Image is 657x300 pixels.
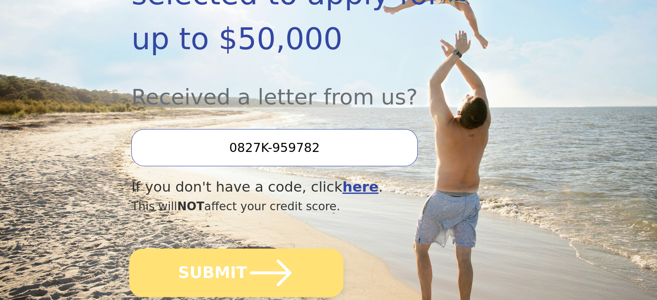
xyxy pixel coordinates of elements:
[131,177,467,198] div: If you don't have a code, click .
[131,129,417,166] input: Enter your Offer Code:
[177,199,204,213] span: NOT
[129,249,343,297] button: SUBMIT
[343,179,379,195] a: here
[131,198,467,215] div: This will affect your credit score.
[131,61,467,114] div: Received a letter from us?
